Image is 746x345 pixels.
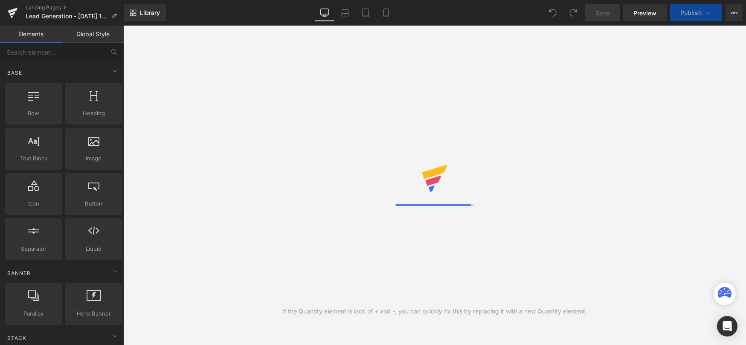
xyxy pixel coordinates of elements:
span: Liquid [68,244,119,253]
a: Desktop [314,4,335,21]
span: Hero Banner [68,309,119,318]
span: Parallax [8,309,59,318]
span: Preview [633,9,656,17]
span: Publish [680,9,702,16]
span: Banner [6,269,32,277]
span: Library [140,9,160,17]
button: More [726,4,743,21]
a: New Library [124,4,166,21]
a: Tablet [355,4,376,21]
button: Redo [565,4,582,21]
div: Open Intercom Messenger [717,316,737,336]
span: Base [6,69,23,77]
span: Text Block [8,154,59,163]
button: Undo [544,4,561,21]
a: Global Style [62,26,124,43]
span: Lead Generation - [DATE] 15:53:20 [26,13,107,20]
span: Heading [68,109,119,118]
a: Mobile [376,4,396,21]
span: Separator [8,244,59,253]
button: Publish [670,4,722,21]
span: Button [68,199,119,208]
span: Icon [8,199,59,208]
span: Row [8,109,59,118]
div: If the Quantity element is lack of + and -, you can quickly fix this by replacing it with a new Q... [282,307,587,316]
span: Image [68,154,119,163]
span: Save [595,9,610,17]
span: Stack [6,334,27,342]
a: Preview [623,4,667,21]
a: Landing Pages [26,4,124,11]
a: Laptop [335,4,355,21]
